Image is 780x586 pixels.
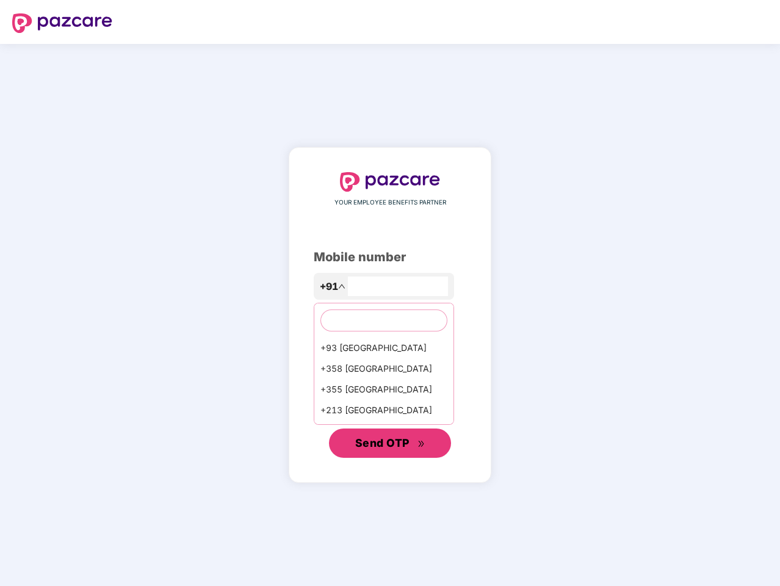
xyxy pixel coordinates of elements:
div: +213 [GEOGRAPHIC_DATA] [314,400,453,421]
div: +355 [GEOGRAPHIC_DATA] [314,379,453,400]
span: YOUR EMPLOYEE BENEFITS PARTNER [334,198,446,208]
button: Send OTPdouble-right [329,429,451,458]
img: logo [340,172,440,192]
span: double-right [417,440,425,448]
div: Mobile number [314,248,466,267]
span: +91 [320,279,338,294]
div: +358 [GEOGRAPHIC_DATA] [314,358,453,379]
span: up [338,283,345,290]
div: +1684 AmericanSamoa [314,421,453,441]
img: logo [12,13,112,33]
div: +93 [GEOGRAPHIC_DATA] [314,338,453,358]
span: Send OTP [355,436,410,449]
